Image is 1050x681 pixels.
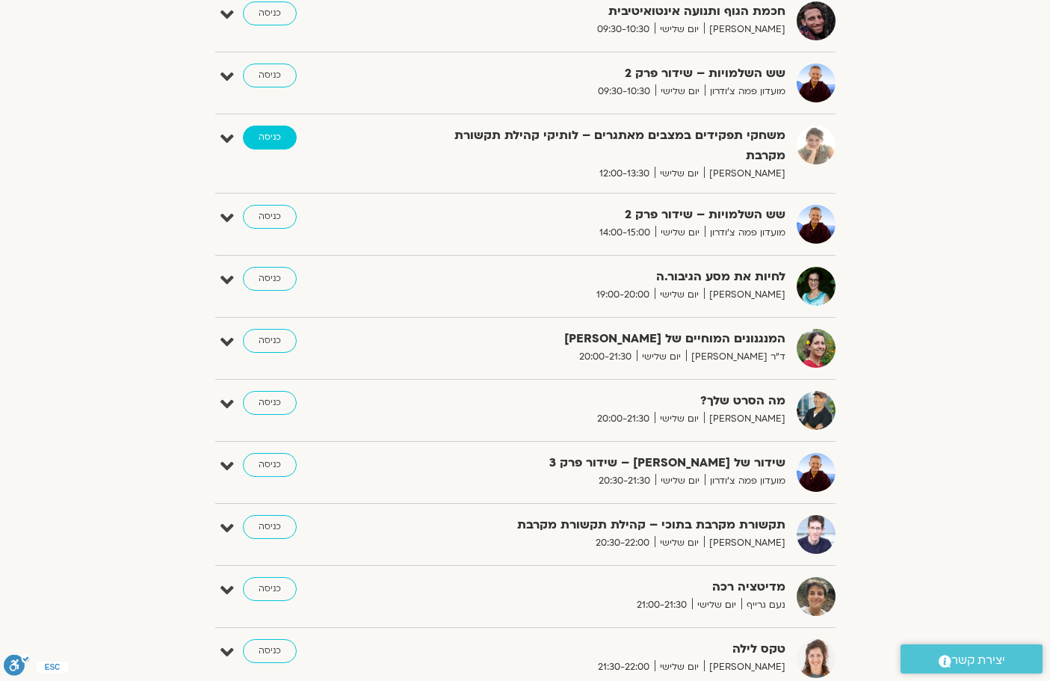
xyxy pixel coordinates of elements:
strong: חכמת הגוף ותנועה אינטואיטיבית [419,1,785,22]
span: ד"ר [PERSON_NAME] [686,349,785,365]
span: 09:30-10:30 [593,84,655,99]
span: 19:00-20:00 [591,287,655,303]
span: יום שלישי [655,287,704,303]
strong: טקס לילה [419,639,785,659]
strong: שש השלמויות – שידור פרק 2 [419,205,785,225]
span: [PERSON_NAME] [704,287,785,303]
span: 14:00-15:00 [594,225,655,241]
a: כניסה [243,329,297,353]
span: [PERSON_NAME] [704,411,785,427]
a: כניסה [243,577,297,601]
a: כניסה [243,205,297,229]
a: כניסה [243,1,297,25]
span: [PERSON_NAME] [704,166,785,182]
span: יום שלישי [655,84,705,99]
a: כניסה [243,639,297,663]
span: 20:30-21:30 [593,473,655,489]
span: יום שלישי [655,411,704,427]
a: כניסה [243,515,297,539]
span: יום שלישי [655,659,704,675]
strong: מדיטציה רכה [419,577,785,597]
span: 12:00-13:30 [594,166,655,182]
span: מועדון פמה צ'ודרון [705,84,785,99]
a: כניסה [243,453,297,477]
strong: מה הסרט שלך? [419,391,785,411]
strong: משחקי תפקידים במצבים מאתגרים – לותיקי קהילת תקשורת מקרבת [419,126,785,166]
span: [PERSON_NAME] [704,22,785,37]
span: 21:30-22:00 [593,659,655,675]
span: נעם גרייף [741,597,785,613]
span: יום שלישי [692,597,741,613]
span: יום שלישי [655,225,705,241]
span: 20:00-21:30 [592,411,655,427]
span: 09:30-10:30 [592,22,655,37]
span: יום שלישי [637,349,686,365]
strong: שידור של [PERSON_NAME] – שידור פרק 3 [419,453,785,473]
a: כניסה [243,391,297,415]
a: כניסה [243,64,297,87]
a: כניסה [243,126,297,150]
span: מועדון פמה צ'ודרון [705,473,785,489]
a: כניסה [243,267,297,291]
span: יום שלישי [655,22,704,37]
a: יצירת קשר [901,644,1043,674]
span: [PERSON_NAME] [704,659,785,675]
span: יום שלישי [655,473,705,489]
span: יום שלישי [655,535,704,551]
strong: לחיות את מסע הגיבור.ה [419,267,785,287]
span: מועדון פמה צ'ודרון [705,225,785,241]
strong: תקשורת מקרבת בתוכי – קהילת תקשורת מקרבת [419,515,785,535]
strong: המנגנונים המוחיים של [PERSON_NAME] [419,329,785,349]
span: 21:00-21:30 [631,597,692,613]
span: 20:30-22:00 [590,535,655,551]
strong: שש השלמויות – שידור פרק 2 [419,64,785,84]
span: יצירת קשר [951,650,1005,671]
span: יום שלישי [655,166,704,182]
span: [PERSON_NAME] [704,535,785,551]
span: 20:00-21:30 [574,349,637,365]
